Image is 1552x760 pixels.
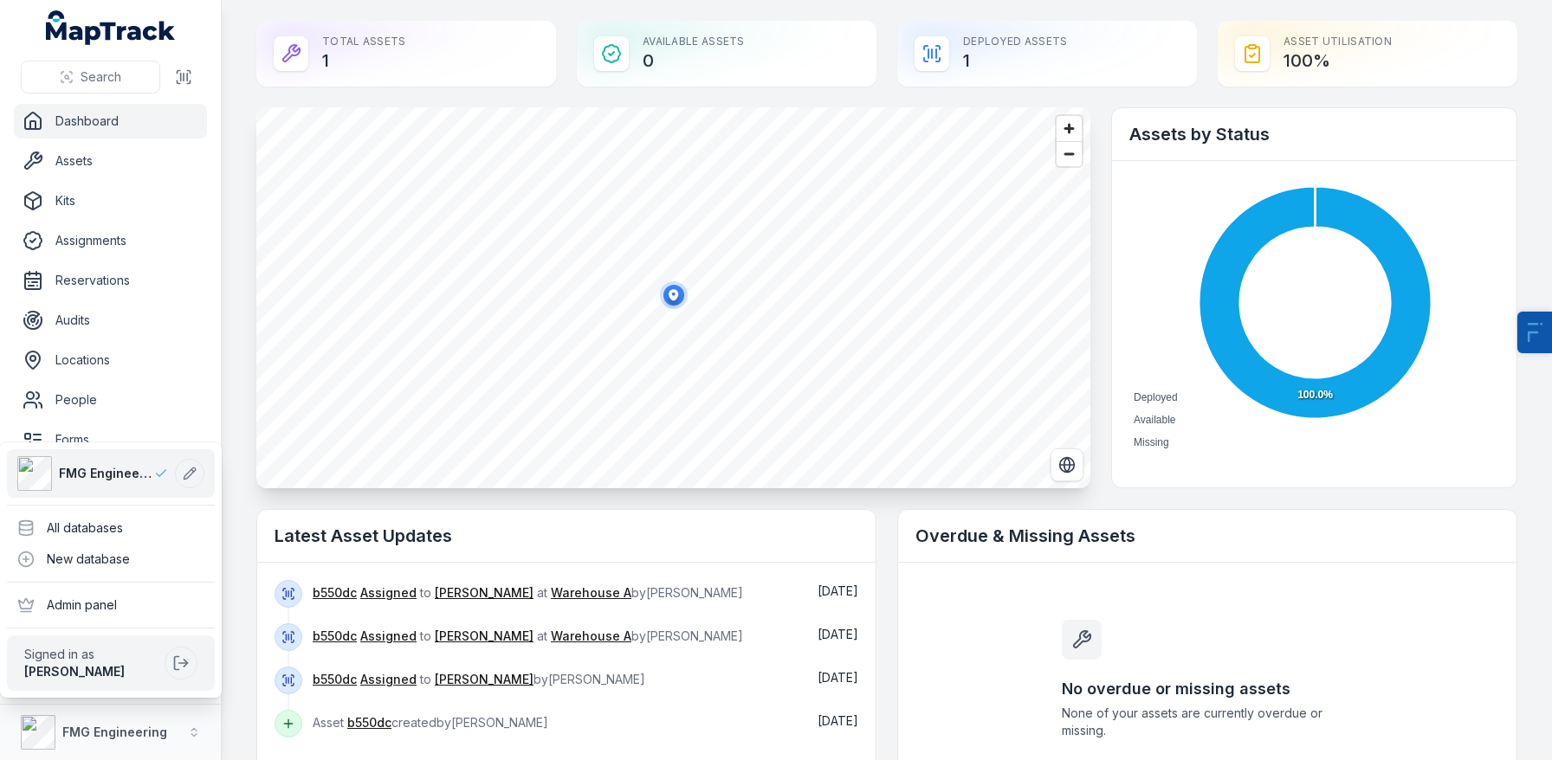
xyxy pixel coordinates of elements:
[24,646,158,663] span: Signed in as
[62,725,167,739] strong: FMG Engineering
[7,544,215,575] div: New database
[7,512,215,544] div: All databases
[59,465,154,482] span: FMG Engineering
[24,664,125,679] strong: [PERSON_NAME]
[7,589,215,621] div: Admin panel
